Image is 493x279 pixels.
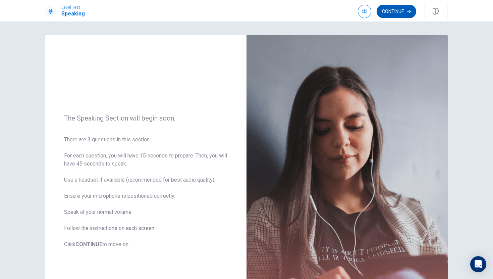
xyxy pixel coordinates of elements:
[64,136,228,248] span: There are 3 questions in this section. For each question, you will have 15 seconds to prepare. Th...
[61,10,85,18] h1: Speaking
[470,256,486,272] div: Open Intercom Messenger
[75,241,102,247] b: CONTINUE
[64,114,228,122] span: The Speaking Section will begin soon.
[61,5,85,10] span: Level Test
[377,5,416,18] button: Continue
